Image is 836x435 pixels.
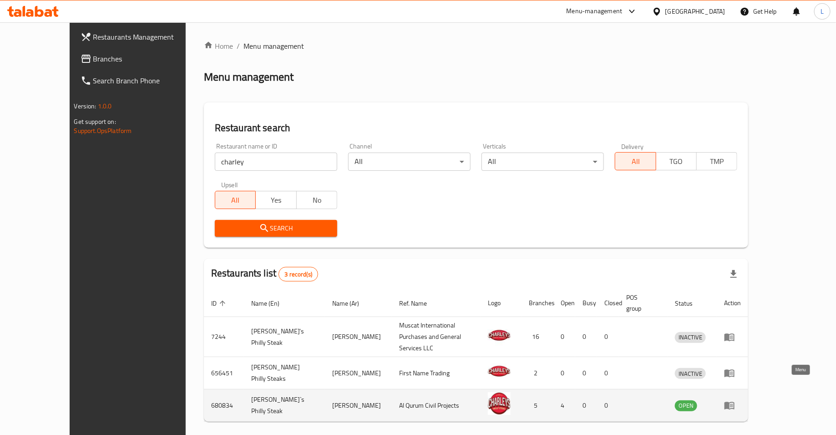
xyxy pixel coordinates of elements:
[296,191,337,209] button: No
[211,298,228,309] span: ID
[700,155,734,168] span: TMP
[723,263,745,285] div: Export file
[237,41,240,51] li: /
[325,357,392,389] td: [PERSON_NAME]
[74,125,132,137] a: Support.OpsPlatform
[481,289,522,317] th: Logo
[660,155,693,168] span: TGO
[724,332,741,343] div: Menu
[553,389,575,422] td: 4
[211,266,318,281] h2: Restaurants list
[488,324,511,347] img: Charley's Philly Steak
[204,357,244,389] td: 656451
[553,289,575,317] th: Open
[73,26,209,48] a: Restaurants Management
[675,332,706,343] span: INACTIVE
[204,41,233,51] a: Home
[575,389,597,422] td: 0
[597,357,619,389] td: 0
[279,270,318,279] span: 3 record(s)
[615,152,656,170] button: All
[332,298,371,309] span: Name (Ar)
[93,31,202,42] span: Restaurants Management
[597,289,619,317] th: Closed
[244,317,325,357] td: [PERSON_NAME]'s Philly Steak
[74,100,96,112] span: Version:
[567,6,623,17] div: Menu-management
[621,143,644,149] label: Delivery
[259,194,293,207] span: Yes
[204,289,749,422] table: enhanced table
[219,194,252,207] span: All
[244,357,325,389] td: [PERSON_NAME] Philly Steaks
[221,182,238,188] label: Upsell
[488,360,511,383] img: Charleys Philly Steaks
[392,389,481,422] td: Al Qurum Civil Projects
[675,368,706,379] span: INACTIVE
[215,220,337,237] button: Search
[204,317,244,357] td: 7244
[717,289,748,317] th: Action
[243,41,304,51] span: Menu management
[575,289,597,317] th: Busy
[488,392,511,415] img: Charley`s Philly Steak
[675,332,706,343] div: INACTIVE
[204,41,749,51] nav: breadcrumb
[665,6,725,16] div: [GEOGRAPHIC_DATA]
[74,116,116,128] span: Get support on:
[675,400,697,411] span: OPEN
[93,53,202,64] span: Branches
[251,298,291,309] span: Name (En)
[244,389,325,422] td: [PERSON_NAME]`s Philly Steak
[392,357,481,389] td: First Name Trading
[279,267,318,281] div: Total records count
[93,75,202,86] span: Search Branch Phone
[553,357,575,389] td: 0
[73,70,209,92] a: Search Branch Phone
[597,389,619,422] td: 0
[204,70,294,84] h2: Menu management
[626,292,657,314] span: POS group
[348,153,471,171] div: All
[481,153,604,171] div: All
[255,191,296,209] button: Yes
[575,317,597,357] td: 0
[696,152,737,170] button: TMP
[204,389,244,422] td: 680834
[522,289,553,317] th: Branches
[325,389,392,422] td: [PERSON_NAME]
[215,191,256,209] button: All
[392,317,481,357] td: Muscat International Purchases and General Services LLC
[325,317,392,357] td: [PERSON_NAME]
[522,357,553,389] td: 2
[656,152,697,170] button: TGO
[575,357,597,389] td: 0
[300,194,334,207] span: No
[73,48,209,70] a: Branches
[399,298,439,309] span: Ref. Name
[522,317,553,357] td: 16
[821,6,824,16] span: L
[619,155,652,168] span: All
[222,223,330,234] span: Search
[522,389,553,422] td: 5
[215,121,738,135] h2: Restaurant search
[724,368,741,379] div: Menu
[597,317,619,357] td: 0
[215,153,337,171] input: Search for restaurant name or ID..
[675,298,704,309] span: Status
[553,317,575,357] td: 0
[98,100,112,112] span: 1.0.0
